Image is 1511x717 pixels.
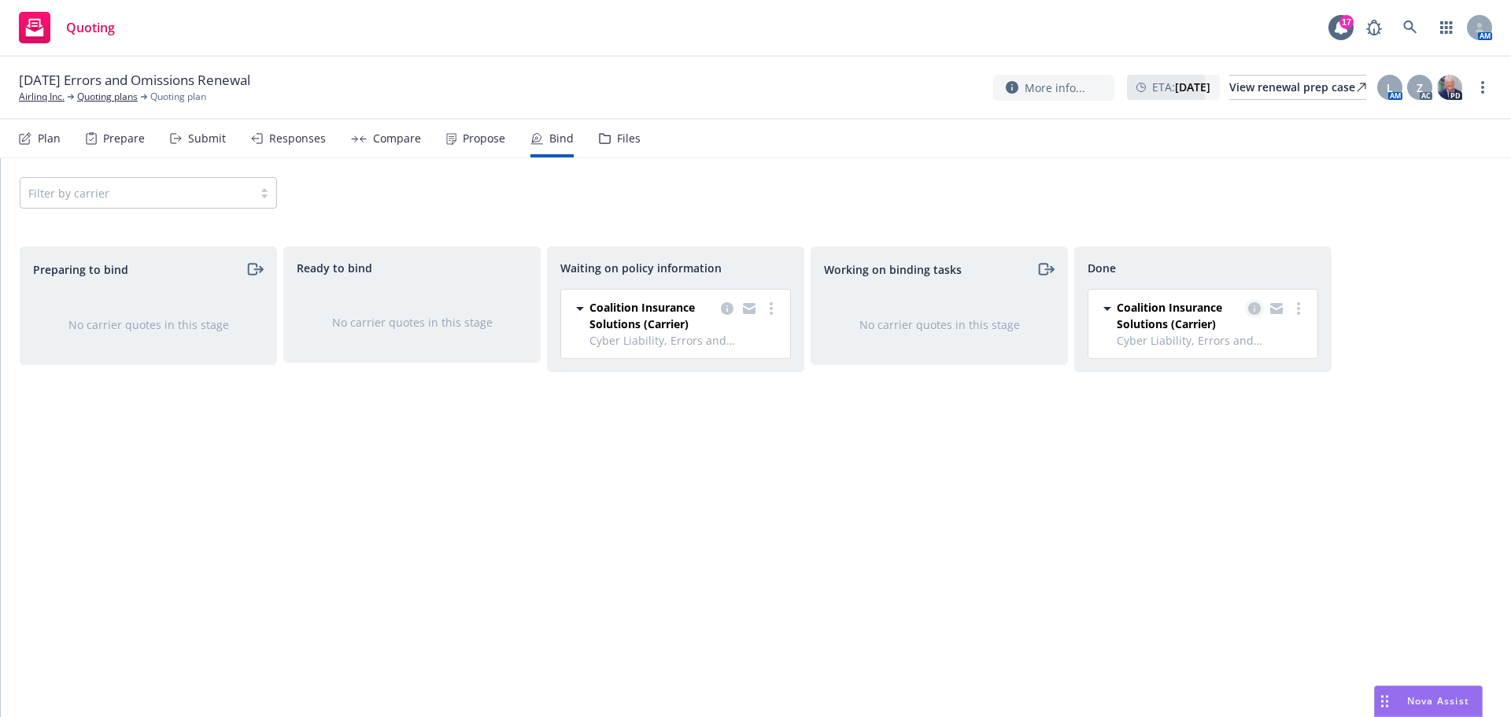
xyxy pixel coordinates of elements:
a: View renewal prep case [1229,75,1366,100]
div: Compare [373,132,421,145]
strong: [DATE] [1175,79,1210,94]
a: more [1473,78,1492,97]
div: No carrier quotes in this stage [46,316,251,333]
div: Submit [188,132,226,145]
a: more [1289,299,1308,318]
button: More info... [993,75,1114,101]
div: Plan [38,132,61,145]
button: Nova Assist [1374,686,1483,717]
span: Preparing to bind [33,261,128,278]
a: moveRight [245,260,264,279]
a: more [762,299,781,318]
span: Working on binding tasks [824,261,962,278]
img: photo [1437,75,1462,100]
a: Switch app [1431,12,1462,43]
span: Done [1088,260,1116,276]
div: Responses [269,132,326,145]
a: copy logging email [1267,299,1286,318]
span: Waiting on policy information [560,260,722,276]
a: Search [1395,12,1426,43]
a: copy logging email [1245,299,1264,318]
a: Report a Bug [1358,12,1390,43]
div: Bind [549,132,574,145]
span: Z [1417,79,1423,96]
div: View renewal prep case [1229,76,1366,99]
span: Quoting plan [150,90,206,104]
span: Quoting [66,21,115,34]
span: Coalition Insurance Solutions (Carrier) [1117,299,1242,332]
div: Files [617,132,641,145]
span: More info... [1025,79,1085,96]
span: [DATE] Errors and Omissions Renewal [19,71,250,90]
a: Airlinq Inc. [19,90,65,104]
div: Drag to move [1375,686,1395,716]
span: L [1387,79,1393,96]
a: Quoting plans [77,90,138,104]
div: 17 [1339,15,1354,29]
a: copy logging email [718,299,737,318]
a: moveRight [1036,260,1055,279]
div: No carrier quotes in this stage [309,314,515,331]
div: No carrier quotes in this stage [837,316,1042,333]
span: ETA : [1152,79,1210,95]
a: copy logging email [740,299,759,318]
span: Cyber Liability, Errors and Omissions [1117,332,1308,349]
div: Prepare [103,132,145,145]
span: Coalition Insurance Solutions (Carrier) [589,299,715,332]
a: Quoting [13,6,121,50]
div: Propose [463,132,505,145]
span: Ready to bind [297,260,372,276]
span: Cyber Liability, Errors and Omissions [589,332,781,349]
span: Nova Assist [1407,694,1469,708]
